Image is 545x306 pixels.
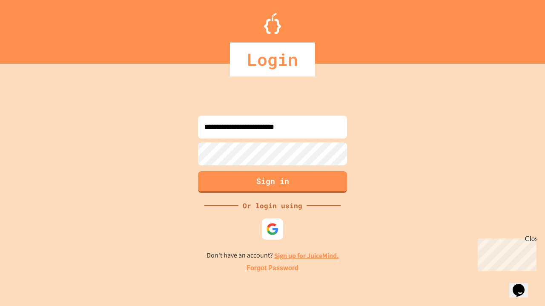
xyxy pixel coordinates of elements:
[238,201,307,211] div: Or login using
[274,251,339,260] a: Sign up for JuiceMind.
[247,263,298,273] a: Forgot Password
[3,3,59,54] div: Chat with us now!Close
[264,13,281,34] img: Logo.svg
[230,42,315,76] div: Login
[509,272,536,297] iframe: chat widget
[198,171,347,193] button: Sign in
[474,235,536,271] iframe: chat widget
[266,223,279,235] img: google-icon.svg
[207,250,339,261] p: Don't have an account?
